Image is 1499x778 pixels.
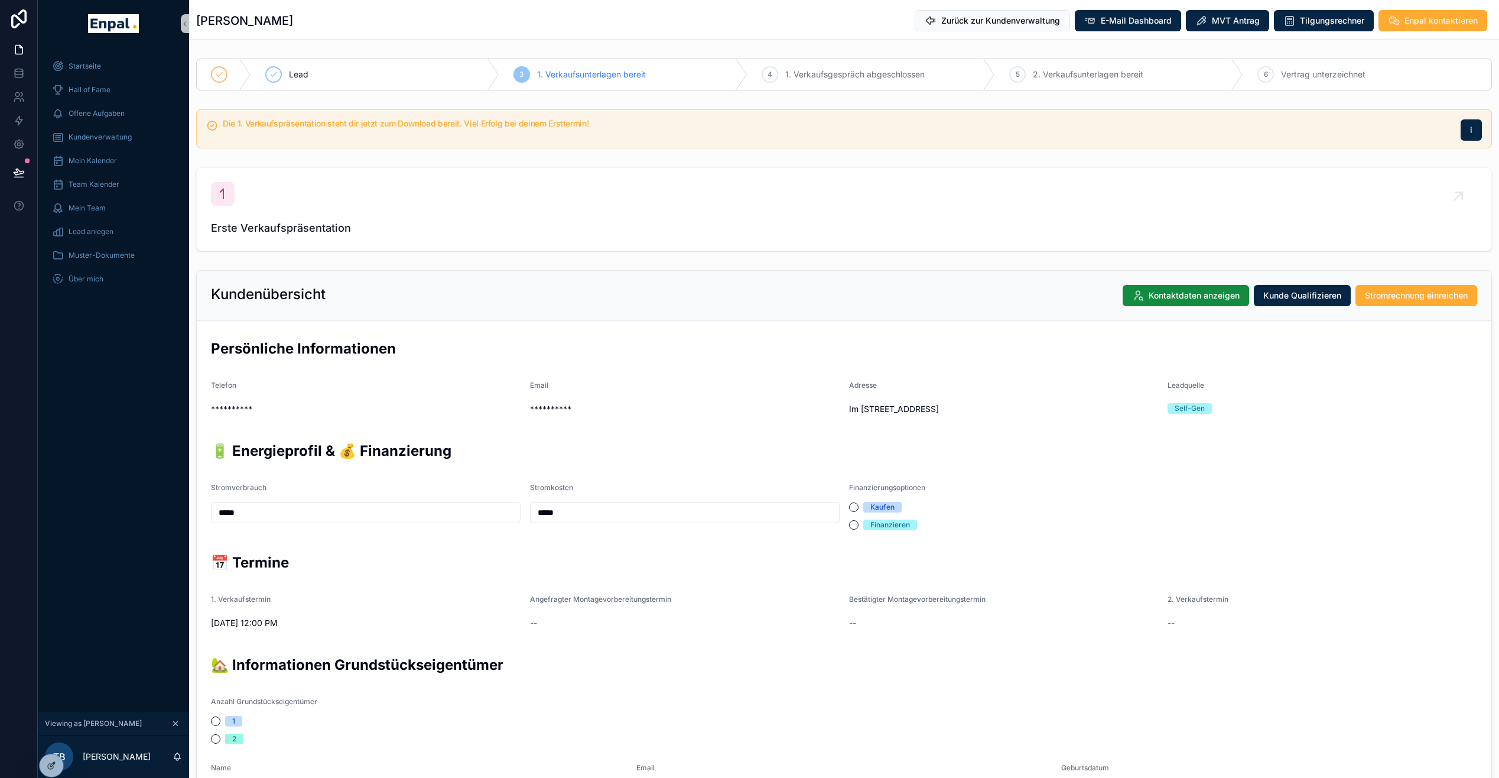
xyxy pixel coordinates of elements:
[1264,70,1268,79] span: 6
[941,15,1060,27] span: Zurück zur Kundenverwaltung
[211,763,231,772] span: Name
[1168,617,1175,629] span: --
[1274,10,1374,31] button: Tilgungsrechner
[1175,403,1205,414] div: Self-Gen
[211,595,271,604] span: 1. Verkaufstermin
[870,502,895,513] div: Kaufen
[211,617,521,629] span: [DATE] 12:00 PM
[1378,10,1487,31] button: Enpal kontaktieren
[1365,290,1468,302] span: Stromrechnung einreichen
[849,403,1159,415] span: Im [STREET_ADDRESS]
[211,381,236,390] span: Telefon
[69,227,113,236] span: Lead anlegen
[69,203,106,213] span: Mein Team
[1075,10,1181,31] button: E-Mail Dashboard
[1168,595,1228,604] span: 2. Verkaufstermin
[69,85,110,95] span: Hall of Fame
[1061,763,1109,772] span: Geburtsdatum
[1016,70,1020,79] span: 5
[1470,124,1472,136] span: i
[1186,10,1269,31] button: MVT Antrag
[69,132,132,142] span: Kundenverwaltung
[636,763,655,772] span: Email
[211,339,1477,358] h2: Persönliche Informationen
[915,10,1070,31] button: Zurück zur Kundenverwaltung
[69,61,101,71] span: Startseite
[849,381,877,390] span: Adresse
[1404,15,1478,27] span: Enpal kontaktieren
[211,483,266,492] span: Stromverbrauch
[196,12,293,29] h1: [PERSON_NAME]
[1101,15,1172,27] span: E-Mail Dashboard
[53,750,66,764] span: TB
[849,483,925,492] span: Finanzierungsoptionen
[1461,119,1482,141] button: i
[45,150,182,171] a: Mein Kalender
[69,274,103,284] span: Über mich
[45,719,142,728] span: Viewing as [PERSON_NAME]
[69,156,117,166] span: Mein Kalender
[83,751,151,763] p: [PERSON_NAME]
[1300,15,1364,27] span: Tilgungsrechner
[785,69,925,80] span: 1. Verkaufsgespräch abgeschlossen
[537,69,646,80] span: 1. Verkaufsunterlagen bereit
[1281,69,1365,80] span: Vertrag unterzeichnet
[45,221,182,242] a: Lead anlegen
[870,520,910,530] div: Finanzieren
[1123,285,1249,306] button: Kontaktdaten anzeigen
[1263,290,1341,302] span: Kunde Qualifizieren
[69,109,125,118] span: Offene Aufgaben
[197,168,1491,251] a: Erste Verkaufspräsentation
[211,285,326,304] h2: Kundenübersicht
[1168,381,1204,390] span: Leadquelle
[38,47,189,305] div: scrollable content
[211,697,317,706] span: Anzahl Grundstückseigentümer
[45,268,182,290] a: Über mich
[849,595,986,604] span: Bestätigter Montagevorbereitungstermin
[1355,285,1477,306] button: Stromrechnung einreichen
[223,119,1451,128] h5: Die 1. Verkaufspräsentation steht dir jetzt zum Download bereit. Viel Erfolg bei deinem Ersttermin!
[530,595,671,604] span: Angefragter Montagevorbereitungstermin
[530,381,548,390] span: Email
[232,716,235,727] div: 1
[768,70,772,79] span: 4
[1212,15,1260,27] span: MVT Antrag
[45,174,182,195] a: Team Kalender
[211,441,1477,461] h2: 🔋 Energieprofil & 💰 Finanzierung
[519,70,523,79] span: 3
[289,69,308,80] span: Lead
[1149,290,1240,302] span: Kontaktdaten anzeigen
[69,180,119,189] span: Team Kalender
[88,14,138,33] img: App logo
[211,655,1477,675] h2: 🏡 Informationen Grundstückseigentümer
[530,483,573,492] span: Stromkosten
[45,56,182,77] a: Startseite
[1254,285,1351,306] button: Kunde Qualifizieren
[232,734,236,744] div: 2
[1033,69,1143,80] span: 2. Verkaufsunterlagen bereit
[530,617,537,629] span: --
[45,245,182,266] a: Muster-Dokumente
[45,103,182,124] a: Offene Aufgaben
[211,553,1477,572] h2: 📅 Termine
[45,197,182,219] a: Mein Team
[849,617,856,629] span: --
[211,220,1477,236] span: Erste Verkaufspräsentation
[45,79,182,101] a: Hall of Fame
[69,251,135,260] span: Muster-Dokumente
[45,127,182,148] a: Kundenverwaltung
